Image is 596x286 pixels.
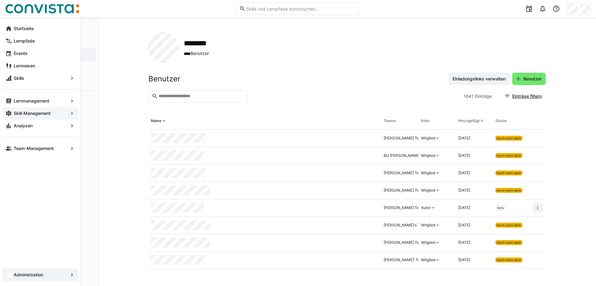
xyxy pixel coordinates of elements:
span: Noch nicht aktiv [497,188,521,192]
span: [DATE] [458,257,470,262]
input: Skills und Lernpfade durchsuchen… [246,6,357,11]
span: [DATE] [458,136,470,140]
span: Noch nicht aktiv [497,154,521,157]
span: Aktiv [497,206,504,210]
span: Noch nicht aktiv [497,136,521,140]
span: Einträge [475,93,492,99]
button: Benutzer [512,73,546,85]
span: [DATE] [458,170,470,175]
span: [DATE] [458,153,470,158]
div: [PERSON_NAME] Team, BU [PERSON_NAME] [384,188,463,193]
span: Noch nicht aktiv [497,258,521,262]
div: Name [151,118,161,123]
h2: Benutzer [148,74,180,84]
div: Autor [421,205,431,210]
span: Noch nicht aktiv [497,223,521,227]
div: [PERSON_NAME]'s Team [384,223,427,228]
div: Mitglied [421,136,435,141]
div: [PERSON_NAME] Team [384,240,424,245]
span: Noch nicht aktiv [497,241,521,244]
button: Einträge filtern [501,90,546,102]
div: Rolle [421,118,430,123]
div: Mitglied [421,188,435,193]
div: [PERSON_NAME] Team, BU [PERSON_NAME] [384,136,463,141]
span: Einladungslinks verwalten [452,76,507,82]
div: [PERSON_NAME] Team [384,170,424,175]
div: Status [495,118,507,123]
div: Mitglied [421,240,435,245]
span: 1041 [464,93,474,99]
span: Benutzer [522,76,543,82]
div: Mitglied [421,257,435,262]
div: Mitglied [421,223,435,228]
span: Einträge filtern [511,93,543,99]
span: Benutzer [184,50,214,57]
div: Hinzugefügt [458,118,480,123]
div: BU [PERSON_NAME], [PERSON_NAME] Team [384,153,463,158]
span: [DATE] [458,223,470,227]
div: Mitglied [421,170,435,175]
div: [PERSON_NAME] Team, [PERSON_NAME] Team [384,205,467,210]
span: [DATE] [458,205,470,210]
div: Mitglied [421,153,435,158]
div: Teams [384,118,395,123]
div: [PERSON_NAME]' Team, BU [PERSON_NAME] [384,257,463,262]
span: Noch nicht aktiv [497,171,521,175]
span: [DATE] [458,188,470,193]
button: Einladungslinks verwalten [449,73,510,85]
span: [DATE] [458,240,470,245]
